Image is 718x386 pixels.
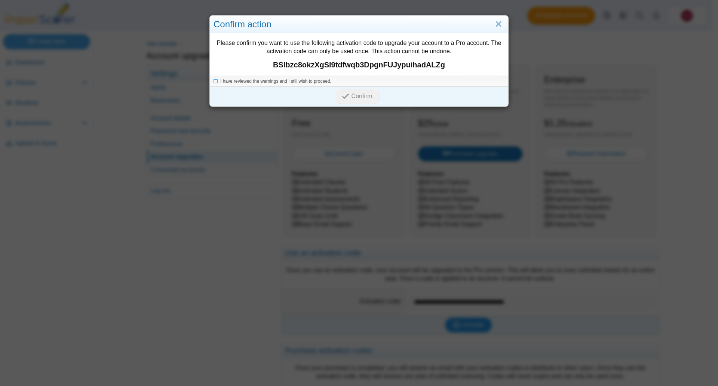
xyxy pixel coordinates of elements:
button: Confirm [334,89,380,104]
div: Confirm action [210,16,508,33]
div: Please confirm you want to use the following activation code to upgrade your account to a Pro acc... [210,33,508,76]
strong: BSlbzc8okzXgSl9tdfwqb3DpgnFUJypuihadALZg [214,60,504,70]
span: Confirm [352,93,372,99]
span: I have reviewed the warnings and I still wish to proceed. [220,79,331,84]
a: Close [493,18,504,31]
